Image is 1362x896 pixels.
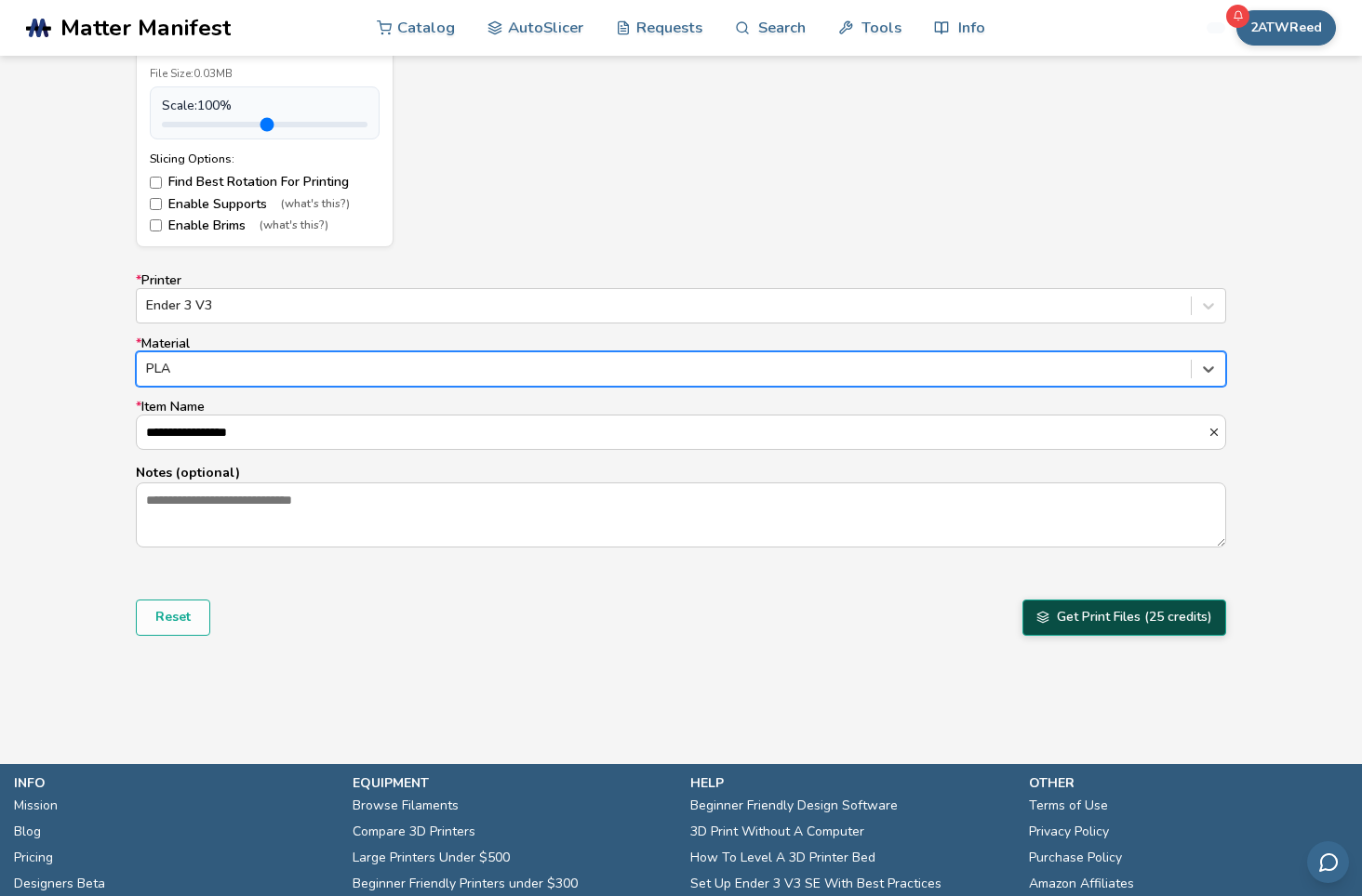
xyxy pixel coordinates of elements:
[1208,426,1225,439] button: *Item Name
[137,483,1225,547] textarea: Notes (optional)
[14,793,58,819] a: Mission
[150,198,162,210] input: Enable Supports(what's this?)
[1029,845,1122,871] a: Purchase Policy
[14,845,53,871] a: Pricing
[353,819,475,845] a: Compare 3D Printers
[690,845,875,871] a: How To Level A 3D Printer Bed
[150,175,380,190] label: Find Best Rotation For Printing
[150,218,380,233] label: Enable Brims
[150,68,380,81] div: File Size: 0.03MB
[136,400,1226,450] label: Item Name
[1307,841,1349,883] button: Send feedback via email
[281,198,350,211] span: (what's this?)
[136,273,1226,323] label: Printer
[1029,793,1108,819] a: Terms of Use
[162,99,232,113] span: Scale: 100 %
[353,773,673,793] p: equipment
[136,336,1226,387] label: Material
[1022,600,1226,635] button: Get Print Files (25 credits)
[690,793,898,819] a: Beginner Friendly Design Software
[1029,773,1349,793] p: other
[14,819,41,845] a: Blog
[353,845,510,871] a: Large Printers Under $500
[136,600,210,635] button: Reset
[1029,819,1109,845] a: Privacy Policy
[150,197,380,212] label: Enable Supports
[690,773,1010,793] p: help
[353,793,459,819] a: Browse Filaments
[136,463,1226,482] p: Notes (optional)
[1236,10,1336,46] button: 2ATWReed
[150,152,380,165] div: Slicing Options:
[150,219,162,231] input: Enable Brims(what's this?)
[137,415,1208,449] input: *Item Name
[150,177,162,189] input: Find Best Rotation For Printing
[690,819,864,845] a: 3D Print Without A Computer
[14,773,334,793] p: info
[260,219,328,232] span: (what's this?)
[60,15,231,41] span: Matter Manifest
